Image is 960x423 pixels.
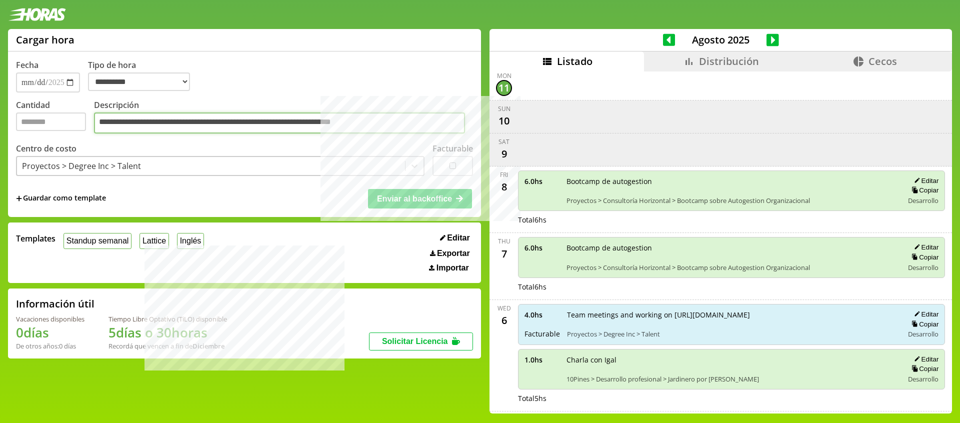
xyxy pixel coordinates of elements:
span: Distribución [699,54,759,68]
div: Total 6 hs [518,282,945,291]
span: Listado [557,54,592,68]
span: Enviar al backoffice [377,194,452,203]
span: 1.0 hs [524,355,559,364]
span: Solicitar Licencia [382,337,448,345]
select: Tipo de hora [88,72,190,91]
span: Templates [16,233,55,244]
div: Fri [500,170,508,179]
h1: 5 días o 30 horas [108,323,227,341]
button: Editar [437,233,473,243]
button: Copiar [908,186,938,194]
input: Cantidad [16,112,86,131]
button: Editar [911,355,938,363]
div: Total 5 hs [518,393,945,403]
span: 6.0 hs [524,243,559,252]
div: Proyectos > Degree Inc > Talent [22,160,141,171]
span: + [16,193,22,204]
label: Descripción [94,99,473,136]
div: Thu [498,237,510,245]
span: Bootcamp de autogestion [566,176,896,186]
div: Vacaciones disponibles [16,314,84,323]
div: 8 [496,179,512,195]
div: 9 [496,146,512,162]
span: 6.0 hs [524,176,559,186]
button: Copiar [908,320,938,328]
div: 6 [496,312,512,328]
div: 10 [496,113,512,129]
span: Cecos [868,54,897,68]
div: Wed [497,304,511,312]
button: Standup semanal [63,233,131,248]
span: Proyectos > Degree Inc > Talent [567,329,896,338]
span: Team meetings and working on [URL][DOMAIN_NAME] [567,310,896,319]
span: Proyectos > Consultoría Horizontal > Bootcamp sobre Autogestion Organizacional [566,263,896,272]
span: 4.0 hs [524,310,560,319]
button: Lattice [139,233,169,248]
span: Agosto 2025 [675,33,766,46]
button: Editar [911,176,938,185]
span: 10Pines > Desarrollo profesional > Jardinero por [PERSON_NAME] [566,374,896,383]
button: Copiar [908,253,938,261]
div: Tiempo Libre Optativo (TiLO) disponible [108,314,227,323]
label: Centro de costo [16,143,76,154]
span: Editar [447,233,469,242]
div: 7 [496,245,512,261]
button: Exportar [427,248,473,258]
div: scrollable content [489,71,952,412]
span: Facturable [524,329,560,338]
h1: Cargar hora [16,33,74,46]
span: Desarrollo [908,374,938,383]
div: De otros años: 0 días [16,341,84,350]
button: Enviar al backoffice [368,189,472,208]
span: Desarrollo [908,196,938,205]
label: Fecha [16,59,38,70]
button: Copiar [908,364,938,373]
span: Bootcamp de autogestion [566,243,896,252]
img: logotipo [8,8,66,21]
span: Charla con Igal [566,355,896,364]
button: Editar [911,310,938,318]
button: Inglés [177,233,204,248]
label: Cantidad [16,99,94,136]
span: Desarrollo [908,329,938,338]
b: Diciembre [192,341,224,350]
h1: 0 días [16,323,84,341]
button: Solicitar Licencia [369,332,473,350]
div: Recordá que vencen a fin de [108,341,227,350]
div: Mon [497,71,511,80]
span: Desarrollo [908,263,938,272]
h2: Información útil [16,297,94,310]
span: Exportar [437,249,470,258]
div: 11 [496,80,512,96]
button: Editar [911,243,938,251]
div: Total 6 hs [518,215,945,224]
span: Importar [436,263,469,272]
div: Sat [498,137,509,146]
label: Tipo de hora [88,59,198,92]
textarea: Descripción [94,112,465,133]
span: Proyectos > Consultoría Horizontal > Bootcamp sobre Autogestion Organizacional [566,196,896,205]
span: +Guardar como template [16,193,106,204]
div: Sun [498,104,510,113]
label: Facturable [432,143,473,154]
